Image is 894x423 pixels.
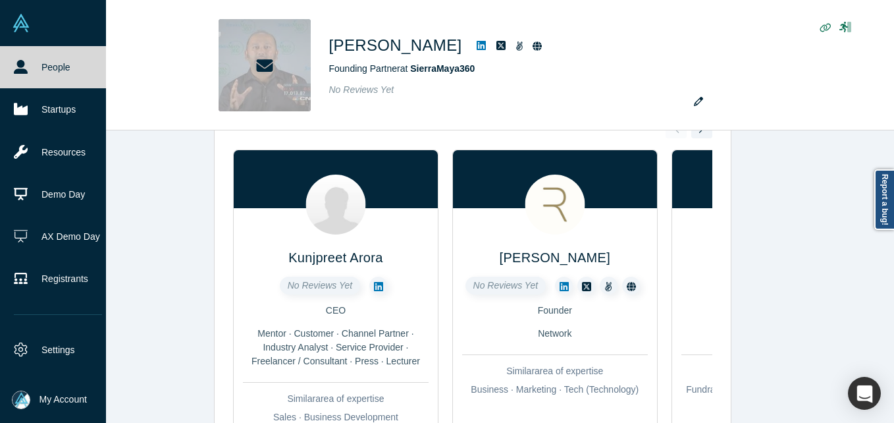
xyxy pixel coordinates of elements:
[243,392,429,406] div: Similar area of expertise
[410,63,475,74] a: SierraMaya360
[462,327,648,341] div: Network
[12,14,30,32] img: Alchemist Vault Logo
[686,384,862,395] span: Fundraising · Leadership · Growth Strategy
[874,169,894,230] a: Report a bug!
[288,280,353,291] span: No Reviews Yet
[326,305,346,316] span: CEO
[288,250,382,265] a: Kunjpreet Arora
[329,84,394,95] span: No Reviews Yet
[39,393,87,407] span: My Account
[538,305,572,316] span: Founder
[273,412,398,422] span: Sales · Business Development
[12,391,30,409] img: Mia Scott's Account
[305,175,365,235] img: Kunjpreet Arora's Profile Image
[329,63,475,74] span: Founding Partner at
[500,250,610,265] a: [PERSON_NAME]
[681,364,867,378] div: Similar area of expertise
[462,364,648,378] div: Similar area of expertise
[473,280,539,291] span: No Reviews Yet
[525,175,585,235] img: Jonathan Siddharth's Profile Image
[243,327,429,368] div: Mentor · Customer · Channel Partner · Industry Analyst · Service Provider · Freelancer / Consulta...
[12,391,87,409] button: My Account
[681,327,867,341] div: Network
[329,34,462,57] h1: [PERSON_NAME]
[471,384,639,395] span: Business · Marketing · Tech (Technology)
